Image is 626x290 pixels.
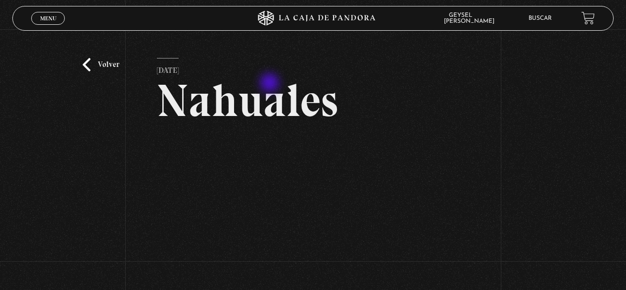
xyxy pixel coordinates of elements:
[157,78,469,123] h2: Nahuales
[529,15,552,21] a: Buscar
[581,11,595,25] a: View your shopping cart
[444,12,504,24] span: Geysel [PERSON_NAME]
[83,58,119,71] a: Volver
[40,15,56,21] span: Menu
[37,23,60,30] span: Cerrar
[157,58,179,78] p: [DATE]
